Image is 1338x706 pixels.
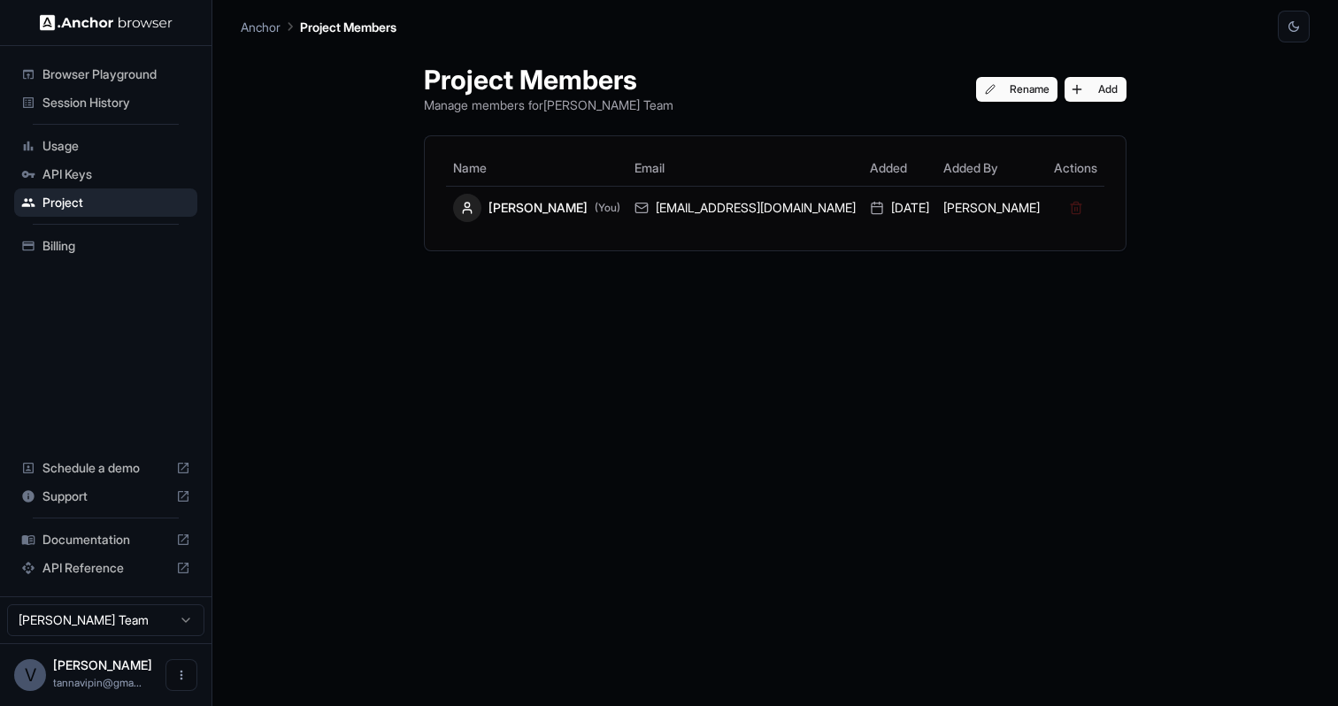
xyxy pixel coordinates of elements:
[241,17,396,36] nav: breadcrumb
[595,201,620,215] span: (You)
[53,676,142,689] span: tannavipin@gmail.com
[42,459,169,477] span: Schedule a demo
[14,160,197,188] div: API Keys
[241,18,281,36] p: Anchor
[1047,150,1104,186] th: Actions
[453,194,620,222] div: [PERSON_NAME]
[42,559,169,577] span: API Reference
[936,150,1047,186] th: Added By
[14,88,197,117] div: Session History
[14,659,46,691] div: V
[14,526,197,554] div: Documentation
[42,65,190,83] span: Browser Playground
[42,94,190,111] span: Session History
[424,64,673,96] h1: Project Members
[14,60,197,88] div: Browser Playground
[42,237,190,255] span: Billing
[446,150,627,186] th: Name
[424,96,673,114] p: Manage members for [PERSON_NAME] Team
[42,487,169,505] span: Support
[976,77,1058,102] button: Rename
[14,188,197,217] div: Project
[863,150,936,186] th: Added
[936,186,1047,229] td: [PERSON_NAME]
[42,194,190,211] span: Project
[14,232,197,260] div: Billing
[1065,77,1127,102] button: Add
[53,657,152,672] span: Vipin Tanna
[634,199,856,217] div: [EMAIL_ADDRESS][DOMAIN_NAME]
[42,531,169,549] span: Documentation
[14,132,197,160] div: Usage
[42,165,190,183] span: API Keys
[42,137,190,155] span: Usage
[40,14,173,31] img: Anchor Logo
[627,150,863,186] th: Email
[300,18,396,36] p: Project Members
[870,199,929,217] div: [DATE]
[14,454,197,482] div: Schedule a demo
[165,659,197,691] button: Open menu
[14,482,197,510] div: Support
[14,554,197,582] div: API Reference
